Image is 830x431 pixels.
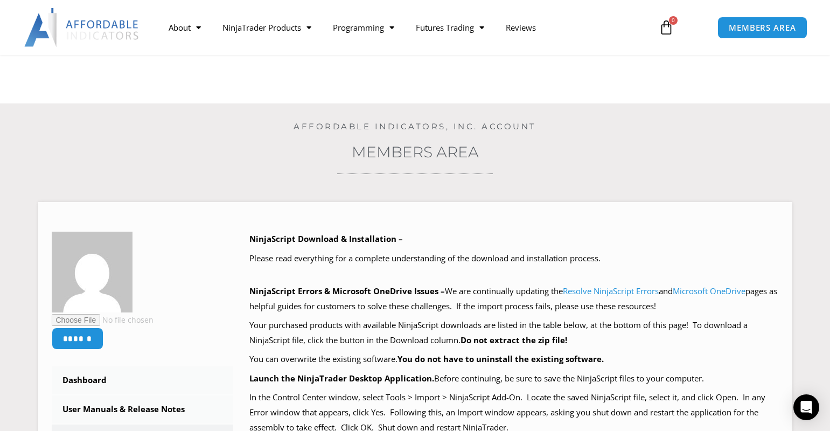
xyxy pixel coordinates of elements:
p: You can overwrite the existing software. [249,352,779,367]
a: Affordable Indicators, Inc. Account [294,121,536,131]
b: NinjaScript Errors & Microsoft OneDrive Issues – [249,286,445,296]
b: NinjaScript Download & Installation – [249,233,403,244]
b: You do not have to uninstall the existing software. [397,353,604,364]
img: LogoAI | Affordable Indicators – NinjaTrader [24,8,140,47]
b: Launch the NinjaTrader Desktop Application. [249,373,434,384]
b: Do not extract the zip file! [461,335,567,345]
span: MEMBERS AREA [729,24,796,32]
p: We are continually updating the and pages as helpful guides for customers to solve these challeng... [249,284,779,314]
a: NinjaTrader Products [212,15,322,40]
a: Futures Trading [405,15,495,40]
a: About [158,15,212,40]
p: Your purchased products with available NinjaScript downloads are listed in the table below, at th... [249,318,779,348]
a: MEMBERS AREA [717,17,807,39]
a: Resolve NinjaScript Errors [563,286,659,296]
a: User Manuals & Release Notes [52,395,234,423]
nav: Menu [158,15,647,40]
a: Dashboard [52,366,234,394]
a: Reviews [495,15,547,40]
a: 0 [643,12,690,43]
img: 0295e4c254f11d163e51805c7117235a000e19e3392823d969fb820eb8545a9e [52,232,132,312]
p: Before continuing, be sure to save the NinjaScript files to your computer. [249,371,779,386]
div: Open Intercom Messenger [793,394,819,420]
p: Please read everything for a complete understanding of the download and installation process. [249,251,779,266]
span: 0 [669,16,678,25]
a: Members Area [352,143,479,161]
a: Programming [322,15,405,40]
a: Microsoft OneDrive [673,286,745,296]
